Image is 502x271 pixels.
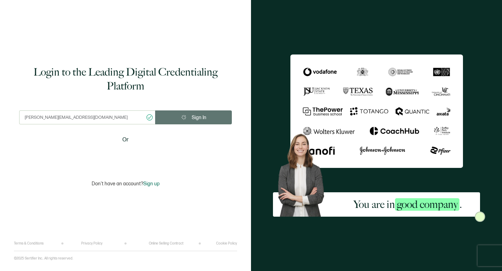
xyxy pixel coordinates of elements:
a: Online Selling Contract [149,241,183,246]
p: ©2025 Sertifier Inc.. All rights reserved. [14,256,73,261]
iframe: Sign in with Google Button [82,149,169,164]
img: Sertifier Login - You are in <span class="strong-h">good company</span>. Hero [273,130,335,217]
img: Sertifier Login [475,211,485,222]
span: good company [395,198,459,211]
span: Or [122,135,129,144]
ion-icon: checkmark circle outline [146,114,153,121]
a: Cookie Policy [216,241,237,246]
p: Don't have an account? [92,181,160,187]
h1: Login to the Leading Digital Credentialing Platform [19,65,232,93]
h2: You are in . [353,198,462,211]
input: Enter your work email address [19,110,155,124]
span: Sign up [143,181,160,187]
a: Terms & Conditions [14,241,44,246]
a: Privacy Policy [81,241,102,246]
img: Sertifier Login - You are in <span class="strong-h">good company</span>. [290,54,463,168]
